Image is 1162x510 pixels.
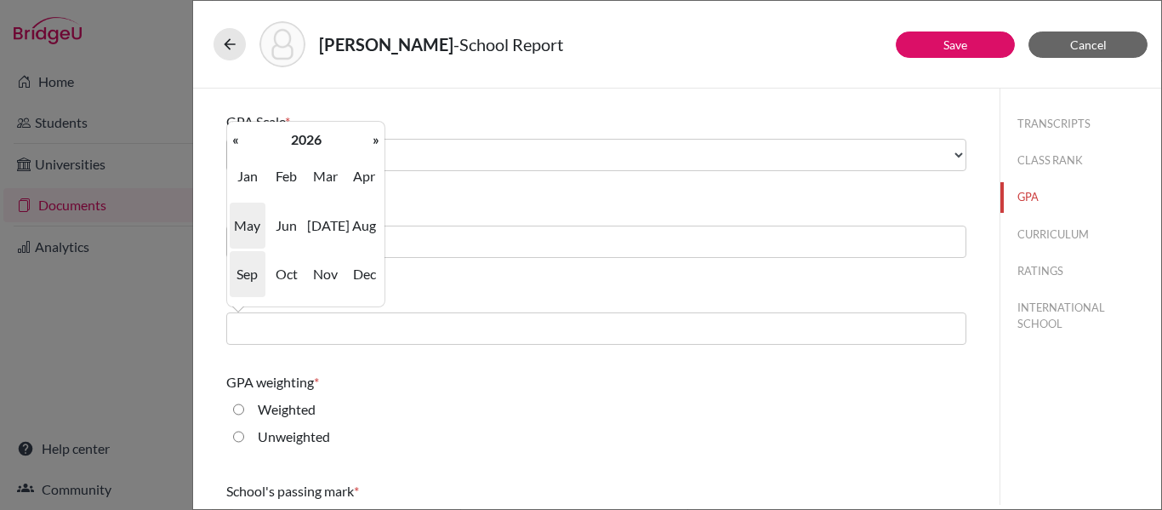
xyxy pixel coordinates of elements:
span: Feb [269,153,305,199]
span: May [230,203,265,249]
button: RATINGS [1000,256,1161,286]
button: CURRICULUM [1000,220,1161,249]
span: GPA Scale [226,113,285,129]
span: [DATE] [307,203,343,249]
span: Sep [230,251,265,297]
span: Apr [346,153,382,199]
span: Dec [346,251,382,297]
label: Weighted [258,399,316,420]
th: » [367,129,384,151]
th: 2026 [244,129,367,151]
span: GPA weighting [226,374,314,390]
span: Oct [269,251,305,297]
button: TRANSCRIPTS [1000,109,1161,139]
span: Mar [307,153,343,199]
span: - School Report [453,34,563,54]
span: Aug [346,203,382,249]
button: CLASS RANK [1000,146,1161,175]
span: Nov [307,251,343,297]
strong: [PERSON_NAME] [319,34,453,54]
span: Jan [230,153,265,199]
button: GPA [1000,182,1161,212]
button: INTERNATIONAL SCHOOL [1000,293,1161,339]
span: Jun [269,203,305,249]
th: « [227,129,244,151]
label: Unweighted [258,427,330,447]
span: School's passing mark [226,483,354,499]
